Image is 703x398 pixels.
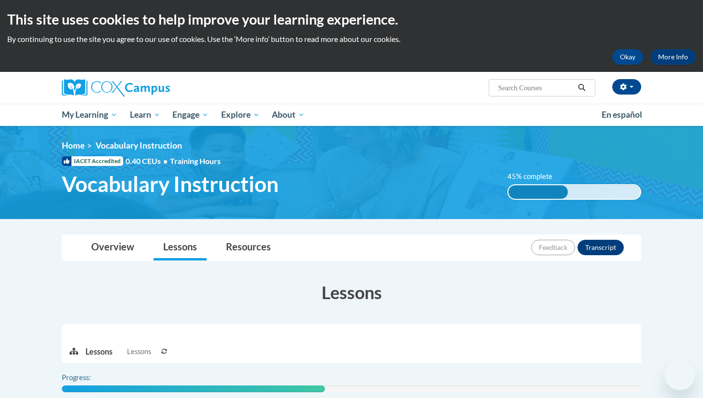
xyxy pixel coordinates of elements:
[62,109,117,121] span: My Learning
[531,240,575,255] button: Feedback
[272,109,305,121] span: About
[664,359,695,390] iframe: Button to launch messaging window
[266,104,311,126] a: About
[127,346,151,357] span: Lessons
[650,49,696,65] a: More Info
[215,104,266,126] a: Explore
[96,140,182,151] span: Vocabulary Instruction
[130,109,160,121] span: Learn
[47,104,656,126] div: Main menu
[166,104,215,126] a: Engage
[85,346,112,357] p: Lessons
[62,280,641,304] h3: Lessons
[62,171,279,197] span: Vocabulary Instruction
[62,79,245,96] a: Cox Campus
[82,235,144,261] a: Overview
[575,82,589,94] button: Search
[508,185,568,199] div: 45% complete
[7,34,696,44] p: By continuing to use the site you agree to our use of cookies. Use the ‘More info’ button to read...
[7,10,696,29] h2: This site uses cookies to help improve your learning experience.
[172,109,209,121] span: Engage
[154,235,207,261] a: Lessons
[602,110,642,120] span: En español
[497,82,575,94] input: Search Courses
[507,171,563,182] label: 45% complete
[124,104,167,126] a: Learn
[612,49,643,65] button: Okay
[612,79,641,95] button: Account Settings
[170,156,221,165] span: Training Hours
[62,79,170,96] img: Cox Campus
[62,140,84,151] a: Home
[126,156,170,166] span: 0.40 CEUs
[595,105,648,125] a: En español
[56,104,124,126] a: My Learning
[577,240,624,255] button: Transcript
[221,109,260,121] span: Explore
[216,235,281,261] a: Resources
[62,372,117,383] label: Progress:
[62,156,123,166] span: IACET Accredited
[163,156,168,165] span: •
